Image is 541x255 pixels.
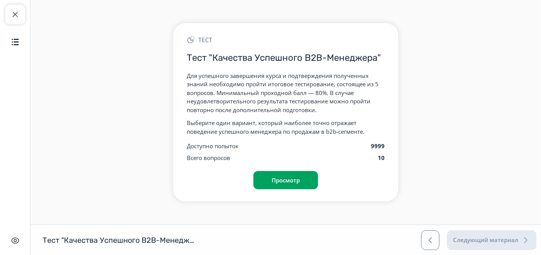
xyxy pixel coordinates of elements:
p: Для успешного завершения курса и подтверждения полученных знаний необходимо пройти итоговое тести... [187,71,385,114]
h1: Тест "Качества Успешного B2B-Менеджера" [43,235,195,245]
p: Доступно попыток [187,142,239,150]
p: Всего вопросов [187,154,230,162]
img: Содержание [11,37,20,46]
div: Тест [187,35,385,44]
b: 9999 [371,142,385,150]
b: 10 [378,154,385,162]
h3: Тест "Качества Успешного B2B-Менеджера" [187,52,385,64]
p: Выберите один вариант, который наиболее точно отражает поведение успешного менеджера по продажам ... [187,119,385,136]
button: Просмотр [253,171,318,189]
img: Скрыть интерфейс [11,236,20,245]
